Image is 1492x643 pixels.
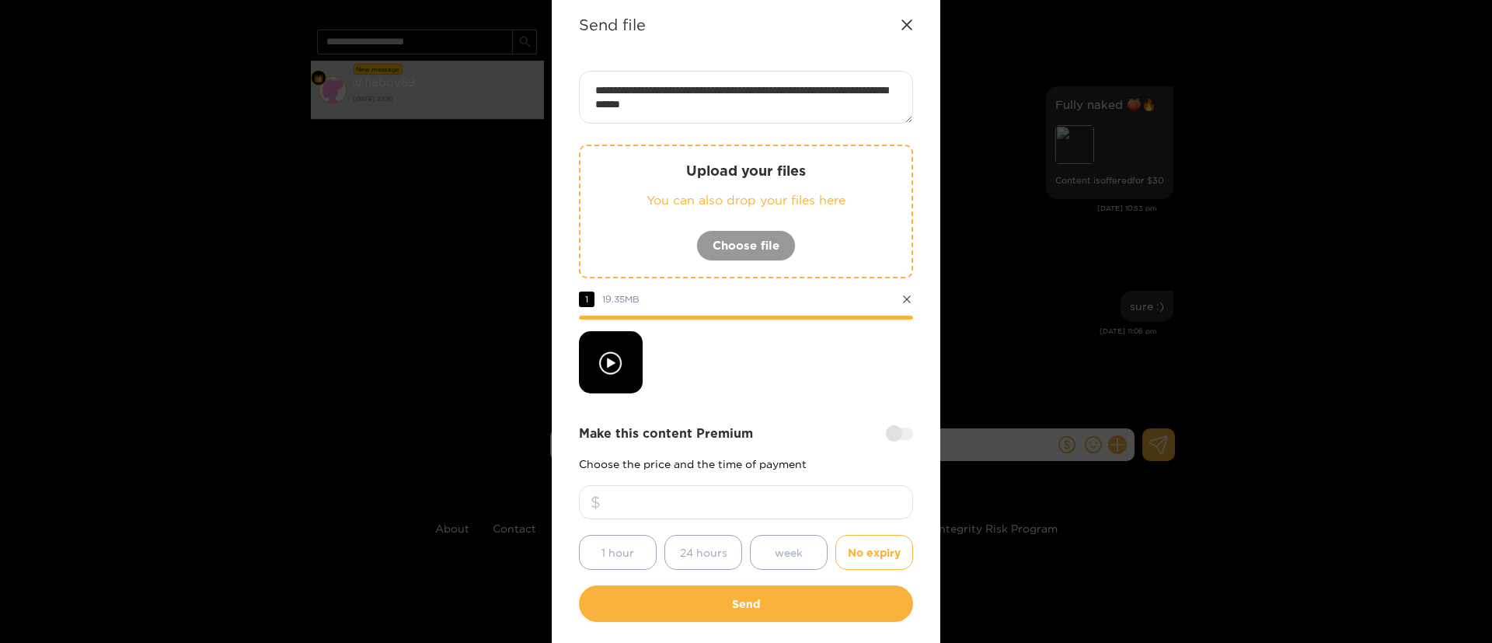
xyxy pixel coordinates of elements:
button: No expiry [835,535,913,570]
strong: Make this content Premium [579,425,753,442]
button: Choose file [696,230,796,261]
button: 24 hours [664,535,742,570]
button: Send [579,585,913,622]
p: Choose the price and the time of payment [579,458,913,470]
span: week [775,543,803,561]
button: 1 hour [579,535,657,570]
span: 1 [579,292,594,307]
strong: Send file [579,16,646,33]
button: week [750,535,828,570]
span: 24 hours [680,543,727,561]
p: You can also drop your files here [612,191,880,209]
span: 19.35 MB [602,294,640,304]
p: Upload your files [612,162,880,180]
span: No expiry [848,543,901,561]
span: 1 hour [601,543,634,561]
